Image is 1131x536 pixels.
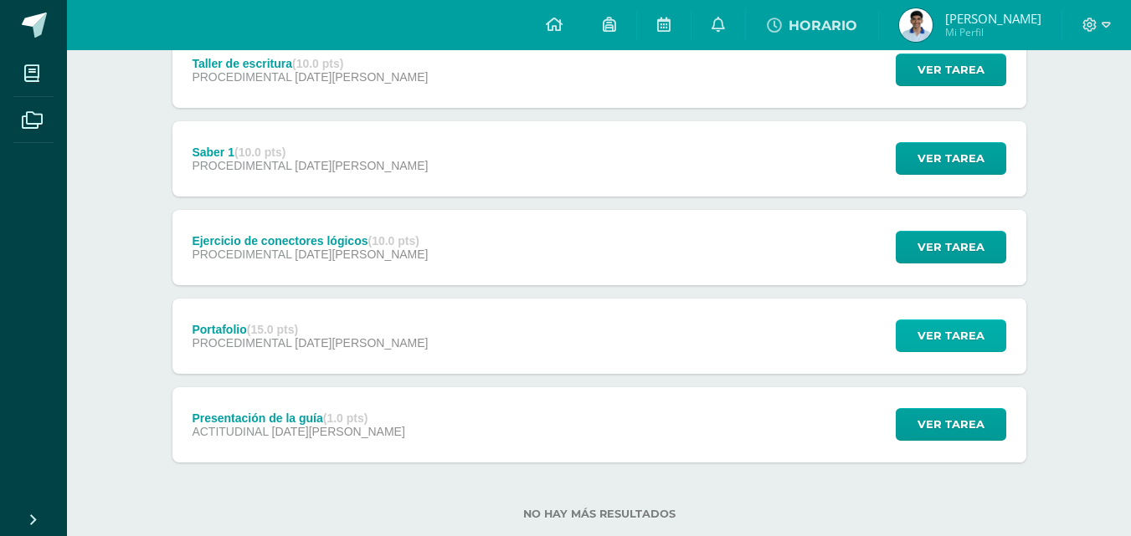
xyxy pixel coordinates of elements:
span: PROCEDIMENTAL [192,248,291,261]
span: Mi Perfil [945,25,1041,39]
strong: (10.0 pts) [292,57,343,70]
span: Ver tarea [918,232,984,263]
span: [DATE][PERSON_NAME] [295,159,428,172]
span: PROCEDIMENTAL [192,70,291,84]
span: PROCEDIMENTAL [192,159,291,172]
span: Ver tarea [918,54,984,85]
img: 8521b20313aeee0f0fcf449a3170c0de.png [899,8,933,42]
div: Ejercicio de conectores lógicos [192,234,428,248]
button: Ver tarea [896,142,1006,175]
span: HORARIO [789,18,857,33]
div: Taller de escritura [192,57,428,70]
span: [PERSON_NAME] [945,10,1041,27]
span: Ver tarea [918,143,984,174]
span: ACTITUDINAL [192,425,268,438]
strong: (10.0 pts) [234,145,285,159]
div: Presentación de la guía [192,411,404,425]
span: [DATE][PERSON_NAME] [295,70,428,84]
label: No hay más resultados [172,508,1026,520]
div: Saber 1 [192,145,428,159]
button: Ver tarea [896,231,1006,263]
span: [DATE][PERSON_NAME] [295,248,428,261]
span: PROCEDIMENTAL [192,336,291,350]
strong: (15.0 pts) [247,323,298,336]
button: Ver tarea [896,319,1006,352]
strong: (1.0 pts) [323,411,368,425]
span: [DATE][PERSON_NAME] [295,336,428,350]
span: Ver tarea [918,320,984,351]
button: Ver tarea [896,408,1006,441]
span: [DATE][PERSON_NAME] [272,425,405,438]
strong: (10.0 pts) [368,234,419,248]
div: Portafolio [192,323,428,336]
span: Ver tarea [918,409,984,440]
button: Ver tarea [896,54,1006,86]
